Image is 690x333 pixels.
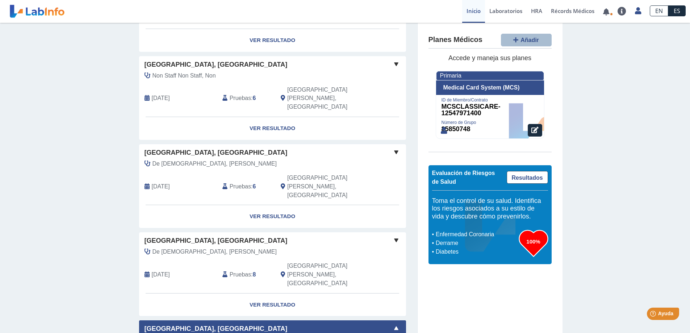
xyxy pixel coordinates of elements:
h3: 100% [519,237,548,246]
span: Pruebas [230,94,251,103]
span: Accede y maneja sus planes [448,54,531,62]
a: Ver Resultado [139,29,406,52]
span: Non Staff Non Staff, Non [152,71,216,80]
li: Enfermedad Coronaria [434,230,519,239]
a: Ver Resultado [139,294,406,316]
li: Derrame [434,239,519,247]
a: EN [650,5,668,16]
button: Añadir [501,34,552,46]
span: Pruebas [230,182,251,191]
span: Evaluación de Riesgos de Salud [432,170,495,185]
b: 6 [253,95,256,101]
span: De Jesus, Lorna [152,159,277,168]
div: : [217,262,275,288]
span: De Jesus, Lorna [152,247,277,256]
span: [GEOGRAPHIC_DATA], [GEOGRAPHIC_DATA] [145,60,288,70]
a: Ver Resultado [139,205,406,228]
span: San Juan, PR [287,174,367,200]
b: 8 [253,271,256,278]
span: Pruebas [230,270,251,279]
span: San Juan, PR [287,262,367,288]
span: 2024-09-14 [152,182,170,191]
a: ES [668,5,686,16]
h5: Toma el control de su salud. Identifica los riesgos asociados a su estilo de vida y descubre cómo... [432,197,548,221]
a: Ver Resultado [139,117,406,140]
iframe: Help widget launcher [626,305,682,325]
a: Resultados [507,171,548,184]
h4: Planes Médicos [428,36,482,44]
span: 2024-09-06 [152,270,170,279]
span: [GEOGRAPHIC_DATA], [GEOGRAPHIC_DATA] [145,236,288,246]
li: Diabetes [434,247,519,256]
div: : [217,174,275,200]
span: Primaria [440,72,461,79]
b: 6 [253,183,256,190]
span: San Juan, PR [287,86,367,112]
div: : [217,86,275,112]
span: 2024-10-12 [152,94,170,103]
span: HRA [531,7,542,14]
span: [GEOGRAPHIC_DATA], [GEOGRAPHIC_DATA] [145,148,288,158]
span: Añadir [520,37,539,43]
